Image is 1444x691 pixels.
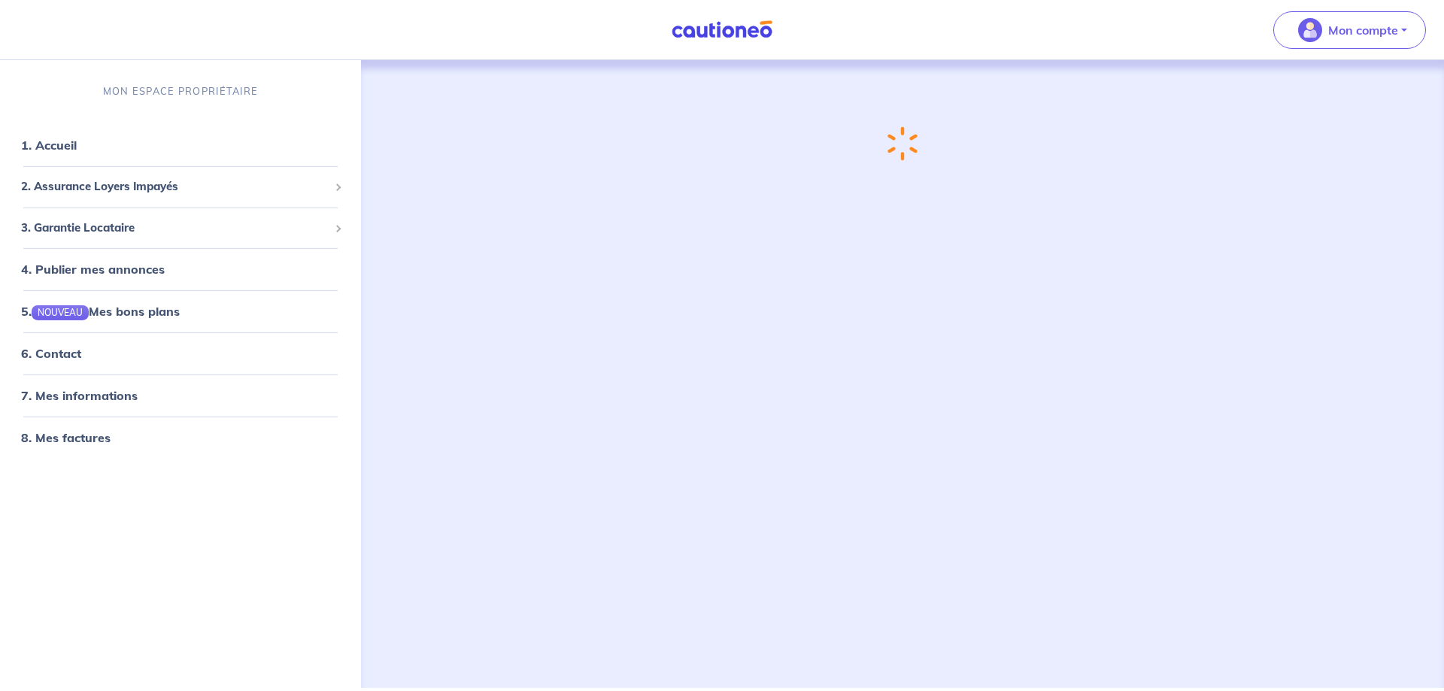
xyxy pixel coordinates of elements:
[1273,11,1426,49] button: illu_account_valid_menu.svgMon compte
[6,172,355,202] div: 2. Assurance Loyers Impayés
[21,138,77,153] a: 1. Accueil
[21,220,329,237] span: 3. Garantie Locataire
[6,130,355,160] div: 1. Accueil
[21,262,165,277] a: 4. Publier mes annonces
[21,304,180,319] a: 5.NOUVEAUMes bons plans
[6,296,355,326] div: 5.NOUVEAUMes bons plans
[6,254,355,284] div: 4. Publier mes annonces
[21,430,111,445] a: 8. Mes factures
[1328,21,1398,39] p: Mon compte
[21,346,81,361] a: 6. Contact
[103,84,258,98] p: MON ESPACE PROPRIÉTAIRE
[6,338,355,368] div: 6. Contact
[6,214,355,243] div: 3. Garantie Locataire
[1298,18,1322,42] img: illu_account_valid_menu.svg
[21,388,138,403] a: 7. Mes informations
[887,126,918,161] img: loading-spinner
[6,380,355,411] div: 7. Mes informations
[6,423,355,453] div: 8. Mes factures
[666,20,778,39] img: Cautioneo
[21,178,329,195] span: 2. Assurance Loyers Impayés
